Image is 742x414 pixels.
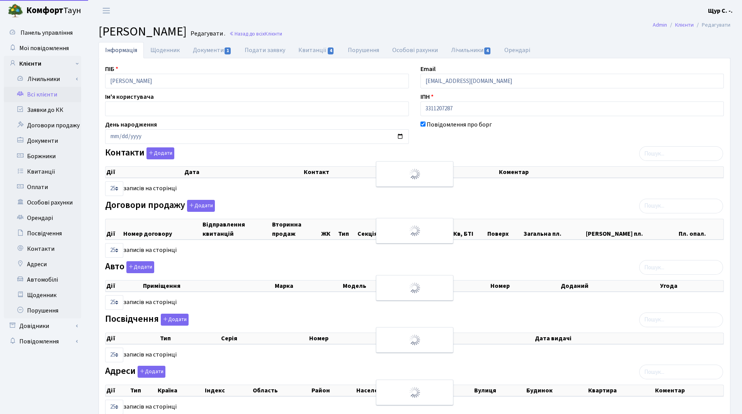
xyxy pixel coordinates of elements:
th: Індекс [204,385,252,396]
th: Дата [184,167,303,177]
label: Ім'я користувача [105,92,154,101]
img: Обробка... [408,386,421,399]
label: Адреси [105,366,165,378]
a: Орендарі [4,210,81,226]
button: Адреси [138,366,165,378]
th: Угода [659,281,723,291]
a: Квитанції [4,164,81,179]
input: Пошук... [639,313,723,327]
th: Номер [308,333,412,344]
th: Номер договору [123,219,202,239]
button: Переключити навігацію [97,4,116,17]
label: Посвідчення [105,314,189,326]
th: Приміщення [142,281,274,291]
span: Таун [26,4,81,17]
label: записів на сторінці [105,295,177,310]
label: День народження [105,120,157,129]
button: Контакти [146,147,174,159]
a: Панель управління [4,25,81,41]
th: Видано [412,333,534,344]
input: Пошук... [639,260,723,275]
button: Авто [126,261,154,273]
a: Документи [186,42,238,58]
th: Дії [106,219,123,239]
a: Контакти [4,241,81,257]
input: Пошук... [639,199,723,213]
b: Комфорт [26,4,63,17]
th: Дата видачі [534,333,723,344]
img: logo.png [8,3,23,19]
th: Доданий [560,281,659,291]
th: Кв, БТІ [453,219,487,239]
label: записів на сторінці [105,181,177,196]
th: Будинок [526,385,587,396]
label: Email [420,64,436,74]
th: Дії [106,385,129,396]
label: Авто [105,261,154,273]
a: Додати [185,198,215,212]
a: Назад до всіхКлієнти [229,30,282,37]
a: Оплати [4,179,81,195]
select: записів на сторінці [105,348,123,362]
th: Загальна пл. [523,219,585,239]
th: Тип [129,385,157,396]
input: Пошук... [639,146,723,161]
select: записів на сторінці [105,295,123,310]
label: Контакти [105,147,174,159]
a: Щоденник [144,42,186,58]
a: Додати [124,260,154,274]
span: 1 [225,47,231,54]
a: Орендарі [498,42,537,58]
th: Область [252,385,311,396]
a: Лічильники [9,71,81,87]
small: Редагувати . [189,30,225,37]
th: Вулиця [473,385,526,396]
span: [PERSON_NAME] [99,23,187,41]
a: Інформація [99,42,144,58]
a: Лічильники [444,42,498,58]
a: Порушення [4,303,81,318]
a: Довідники [4,318,81,334]
th: Пл. опал. [678,219,723,239]
img: Обробка... [408,282,421,294]
a: Заявки до КК [4,102,81,118]
a: Клієнти [675,21,694,29]
label: ІПН [420,92,434,101]
a: Клієнти [4,56,81,71]
input: Пошук... [639,365,723,379]
th: Поверх [487,219,522,239]
button: Договори продажу [187,200,215,212]
select: записів на сторінці [105,181,123,196]
span: Панель управління [20,29,73,37]
span: Клієнти [265,30,282,37]
a: Документи [4,133,81,149]
a: Договори продажу [4,118,81,133]
th: Квартира [587,385,654,396]
th: Коментар [654,385,723,396]
span: Мої повідомлення [19,44,69,52]
a: Особові рахунки [386,42,444,58]
th: Марка [274,281,342,291]
a: Порушення [341,42,386,58]
a: Подати заявку [238,42,292,58]
a: Посвідчення [4,226,81,241]
th: [PERSON_NAME] пл. [585,219,678,239]
a: Admin [653,21,667,29]
th: Дії [106,167,184,177]
a: Щур С. -. [708,6,733,15]
label: ПІБ [105,64,118,74]
img: Обробка... [408,225,421,237]
label: Договори продажу [105,200,215,212]
th: Дії [106,281,142,291]
th: Район [311,385,355,396]
a: Щоденник [4,287,81,303]
a: Всі клієнти [4,87,81,102]
label: записів на сторінці [105,348,177,362]
a: Додати [145,146,174,160]
span: 4 [484,47,490,54]
a: Боржники [4,149,81,164]
button: Посвідчення [161,314,189,326]
a: Квитанції [292,42,341,58]
b: Щур С. -. [708,7,733,15]
th: Коментар [498,167,723,177]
